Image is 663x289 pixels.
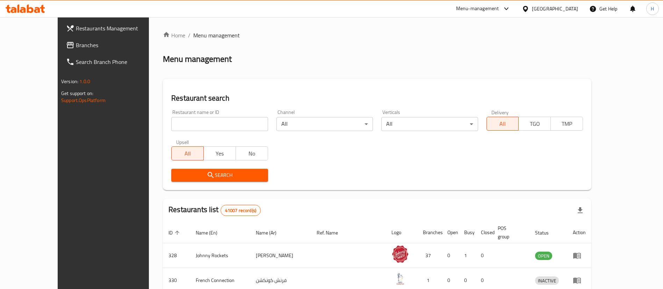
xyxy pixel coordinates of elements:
div: Menu-management [456,5,499,13]
span: No [239,149,265,159]
button: No [236,146,268,160]
th: Open [442,222,459,243]
h2: Restaurant search [171,93,583,103]
span: Name (En) [196,229,226,237]
td: 1 [459,243,475,268]
h2: Restaurants list [168,204,261,216]
td: 0 [442,243,459,268]
td: 37 [417,243,442,268]
img: Johnny Rockets [391,245,409,263]
button: TMP [550,117,583,131]
a: Restaurants Management [60,20,168,37]
div: All [276,117,373,131]
label: Upsell [176,139,189,144]
span: 41007 record(s) [221,207,260,214]
span: Branches [76,41,163,49]
th: Branches [417,222,442,243]
span: INACTIVE [535,277,559,285]
span: TGO [521,119,548,129]
span: Get support on: [61,89,93,98]
span: POS group [498,224,521,241]
div: INACTIVE [535,276,559,285]
span: OPEN [535,252,552,260]
button: All [487,117,519,131]
button: All [171,146,204,160]
button: Search [171,169,268,182]
a: Branches [60,37,168,53]
span: Version: [61,77,78,86]
a: Home [163,31,185,39]
span: Menu management [193,31,240,39]
th: Logo [386,222,417,243]
td: 328 [163,243,190,268]
th: Action [567,222,591,243]
span: ID [168,229,182,237]
th: Busy [459,222,475,243]
th: Closed [475,222,492,243]
span: Status [535,229,558,237]
span: 1.0.0 [79,77,90,86]
li: / [188,31,190,39]
td: [PERSON_NAME] [250,243,311,268]
span: Yes [207,149,233,159]
td: Johnny Rockets [190,243,250,268]
div: Export file [572,202,589,219]
a: Support.OpsPlatform [61,96,106,105]
span: Restaurants Management [76,24,163,32]
span: TMP [554,119,580,129]
span: Name (Ar) [256,229,286,237]
a: Search Branch Phone [60,53,168,70]
span: All [490,119,516,129]
nav: breadcrumb [163,31,591,39]
span: Search Branch Phone [76,58,163,66]
div: [GEOGRAPHIC_DATA] [532,5,578,13]
label: Delivery [491,110,509,115]
div: Menu [573,251,586,260]
input: Search for restaurant name or ID.. [171,117,268,131]
div: Total records count [221,205,261,216]
span: H [651,5,654,13]
span: Search [177,171,262,180]
span: All [174,149,201,159]
div: Menu [573,276,586,284]
span: Ref. Name [317,229,347,237]
td: 0 [475,243,492,268]
button: TGO [518,117,551,131]
img: French Connection [391,270,409,288]
button: Yes [203,146,236,160]
div: All [381,117,478,131]
h2: Menu management [163,53,232,65]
